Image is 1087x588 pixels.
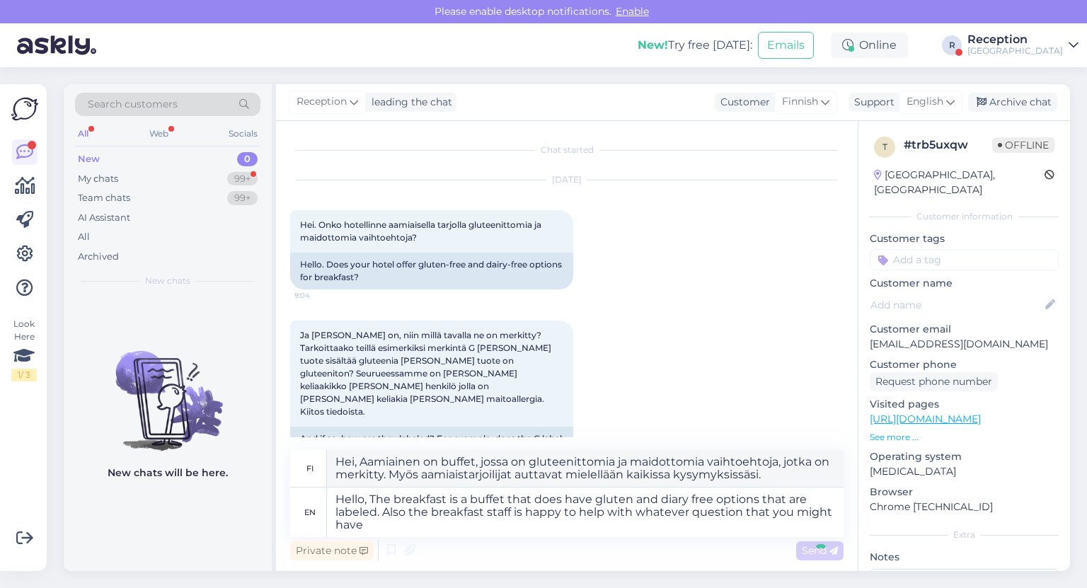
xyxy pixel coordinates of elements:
p: Operating system [870,449,1059,464]
div: My chats [78,172,118,186]
div: New [78,152,100,166]
div: AI Assistant [78,211,130,225]
div: leading the chat [366,95,452,110]
p: Notes [870,550,1059,565]
p: Browser [870,485,1059,500]
img: Askly Logo [11,96,38,122]
div: Team chats [78,191,130,205]
span: 9:04 [294,290,347,301]
div: Web [146,125,171,143]
div: Customer information [870,210,1059,223]
div: Reception [967,34,1063,45]
span: Offline [992,137,1054,153]
div: 0 [237,152,258,166]
div: 99+ [227,191,258,205]
div: Extra [870,529,1059,541]
div: Request phone number [870,372,998,391]
div: All [75,125,91,143]
span: New chats [145,275,190,287]
img: No chats [64,325,272,453]
div: 1 / 3 [11,369,37,381]
div: Socials [226,125,260,143]
input: Add a tag [870,249,1059,270]
input: Add name [870,297,1042,313]
div: # trb5uxqw [904,137,992,154]
b: New! [638,38,668,52]
p: Customer tags [870,231,1059,246]
span: Hei. Onko hotellinne aamiaisella tarjolla gluteenittomia ja maidottomia vaihtoehtoja? [300,219,543,243]
div: [GEOGRAPHIC_DATA], [GEOGRAPHIC_DATA] [874,168,1045,197]
p: Customer phone [870,357,1059,372]
p: See more ... [870,431,1059,444]
p: [EMAIL_ADDRESS][DOMAIN_NAME] [870,337,1059,352]
span: Ja [PERSON_NAME] on, niin millä tavalla ne on merkitty? Tarkoittaako teillä esimerkiksi merkintä ... [300,330,553,417]
div: R [942,35,962,55]
div: Hello. Does your hotel offer gluten-free and dairy-free options for breakfast? [290,253,573,289]
div: Chat started [290,144,844,156]
div: [DATE] [290,173,844,186]
div: Customer [715,95,770,110]
div: Support [849,95,895,110]
p: Visited pages [870,397,1059,412]
p: Chrome [TECHNICAL_ID] [870,500,1059,514]
div: All [78,230,90,244]
a: [URL][DOMAIN_NAME] [870,413,981,425]
p: Customer email [870,322,1059,337]
div: [GEOGRAPHIC_DATA] [967,45,1063,57]
span: Search customers [88,97,178,112]
div: 99+ [227,172,258,186]
div: Try free [DATE]: [638,37,752,54]
div: And if so, how are they labeled? For example, does the G label mean that the product contains glu... [290,427,573,502]
span: t [882,142,887,152]
div: Archive chat [968,93,1057,112]
p: [MEDICAL_DATA] [870,464,1059,479]
div: Look Here [11,318,37,381]
a: Reception[GEOGRAPHIC_DATA] [967,34,1079,57]
div: Archived [78,250,119,264]
span: Finnish [782,94,818,110]
span: Reception [297,94,347,110]
p: New chats will be here. [108,466,228,480]
p: Customer name [870,276,1059,291]
span: Enable [611,5,653,18]
div: Online [831,33,908,58]
span: English [907,94,943,110]
button: Emails [758,32,814,59]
